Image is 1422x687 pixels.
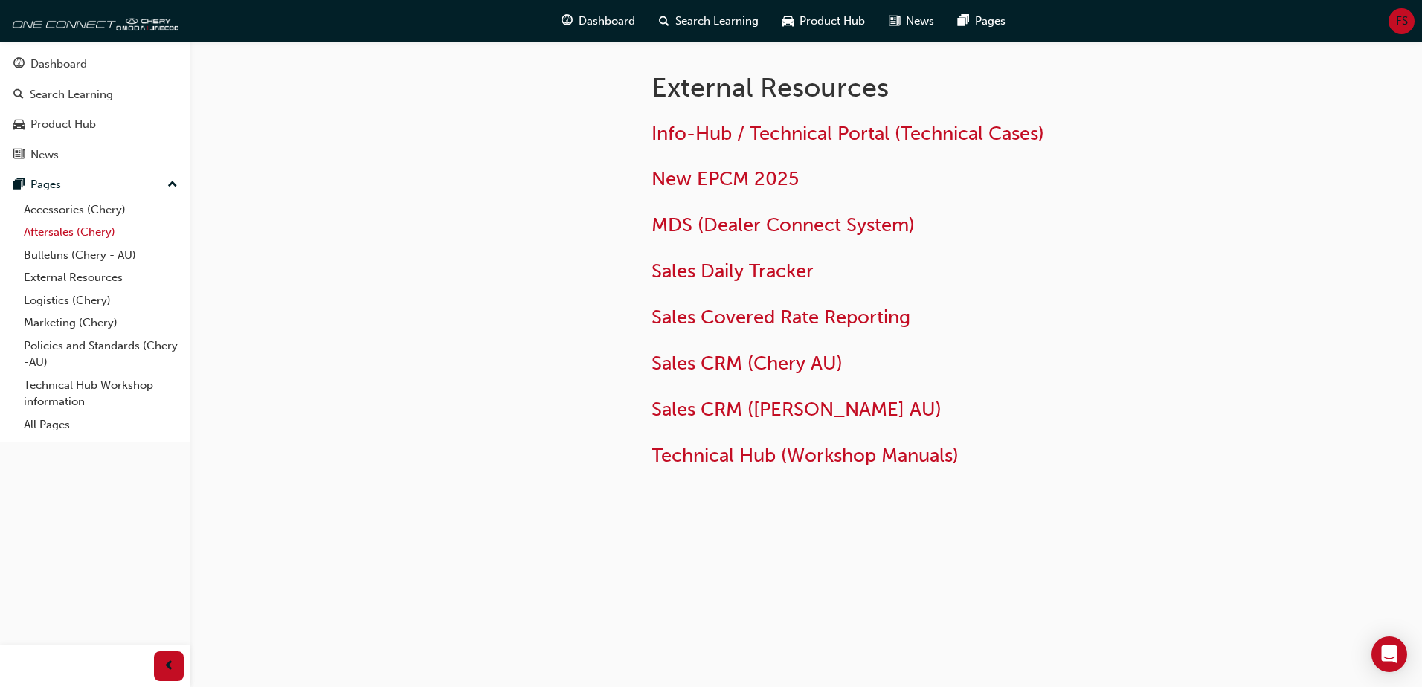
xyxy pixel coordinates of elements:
span: News [906,13,934,30]
span: FS [1396,13,1408,30]
span: Product Hub [800,13,865,30]
a: Logistics (Chery) [18,289,184,312]
a: news-iconNews [877,6,946,36]
h1: External Resources [652,71,1139,104]
a: Product Hub [6,111,184,138]
span: search-icon [13,88,24,102]
a: guage-iconDashboard [550,6,647,36]
a: Technical Hub (Workshop Manuals) [652,444,959,467]
button: Pages [6,171,184,199]
a: Marketing (Chery) [18,312,184,335]
a: Accessories (Chery) [18,199,184,222]
a: Sales Daily Tracker [652,259,814,283]
button: DashboardSearch LearningProduct HubNews [6,48,184,171]
span: pages-icon [958,12,969,30]
a: Aftersales (Chery) [18,221,184,244]
a: Sales Covered Rate Reporting [652,306,910,329]
span: pages-icon [13,178,25,192]
a: Search Learning [6,81,184,109]
a: Sales CRM (Chery AU) [652,352,843,375]
span: Search Learning [675,13,759,30]
span: car-icon [13,118,25,132]
span: car-icon [782,12,794,30]
div: Dashboard [30,56,87,73]
div: Product Hub [30,116,96,133]
a: Dashboard [6,51,184,78]
a: News [6,141,184,169]
a: New EPCM 2025 [652,167,799,190]
span: news-icon [13,149,25,162]
span: search-icon [659,12,669,30]
a: Policies and Standards (Chery -AU) [18,335,184,374]
span: prev-icon [164,657,175,676]
a: Technical Hub Workshop information [18,374,184,413]
a: pages-iconPages [946,6,1017,36]
span: Pages [975,13,1006,30]
span: news-icon [889,12,900,30]
span: Dashboard [579,13,635,30]
a: Sales CRM ([PERSON_NAME] AU) [652,398,942,421]
span: guage-icon [13,58,25,71]
button: FS [1389,8,1415,34]
div: Open Intercom Messenger [1371,636,1407,672]
div: News [30,146,59,164]
a: All Pages [18,413,184,436]
a: MDS (Dealer Connect System) [652,213,915,236]
a: Bulletins (Chery - AU) [18,244,184,267]
span: up-icon [167,175,178,195]
a: External Resources [18,266,184,289]
a: Info-Hub / Technical Portal (Technical Cases) [652,122,1044,145]
span: guage-icon [562,12,573,30]
a: car-iconProduct Hub [770,6,877,36]
a: search-iconSearch Learning [647,6,770,36]
div: Pages [30,176,61,193]
img: oneconnect [7,6,178,36]
div: Search Learning [30,86,113,103]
